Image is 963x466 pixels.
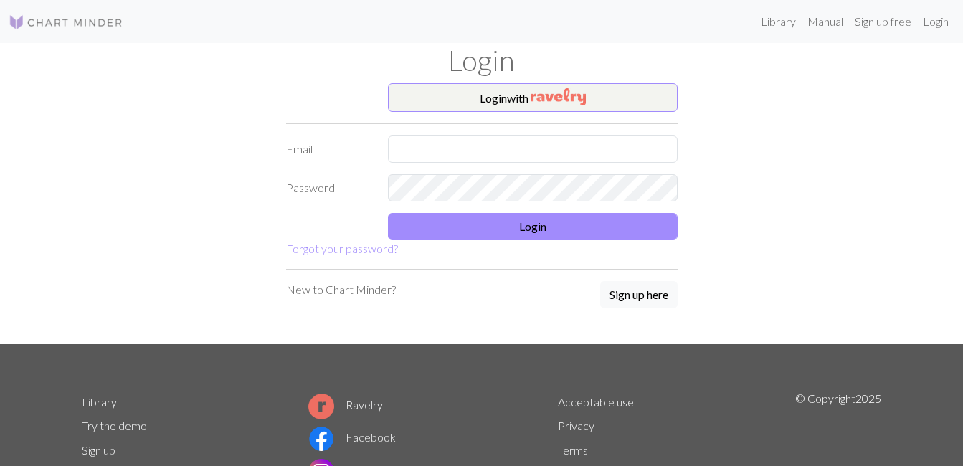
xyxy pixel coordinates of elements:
[849,7,917,36] a: Sign up free
[917,7,954,36] a: Login
[82,395,117,409] a: Library
[277,174,380,201] label: Password
[82,419,147,432] a: Try the demo
[558,443,588,457] a: Terms
[802,7,849,36] a: Manual
[286,281,396,298] p: New to Chart Minder?
[388,213,678,240] button: Login
[558,419,594,432] a: Privacy
[286,242,398,255] a: Forgot your password?
[73,43,891,77] h1: Login
[755,7,802,36] a: Library
[277,135,380,163] label: Email
[82,443,115,457] a: Sign up
[558,395,634,409] a: Acceptable use
[308,398,383,412] a: Ravelry
[600,281,678,310] a: Sign up here
[308,430,396,444] a: Facebook
[308,426,334,452] img: Facebook logo
[388,83,678,112] button: Loginwith
[308,394,334,419] img: Ravelry logo
[600,281,678,308] button: Sign up here
[531,88,586,105] img: Ravelry
[9,14,123,31] img: Logo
